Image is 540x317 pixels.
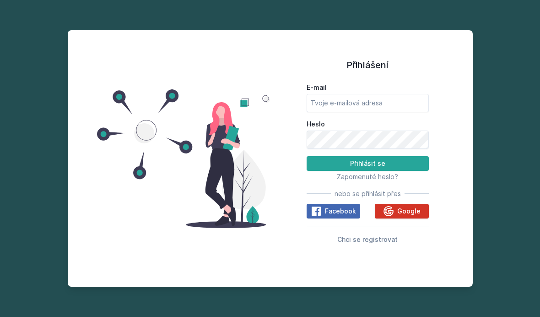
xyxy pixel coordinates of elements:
[375,204,428,219] button: Google
[307,204,360,219] button: Facebook
[307,83,429,92] label: E-mail
[307,94,429,112] input: Tvoje e-mailová adresa
[337,173,398,180] span: Zapomenuté heslo?
[307,156,429,171] button: Přihlásit se
[307,120,429,129] label: Heslo
[337,234,398,245] button: Chci se registrovat
[335,189,401,198] span: nebo se přihlásit přes
[337,235,398,243] span: Chci se registrovat
[397,207,421,216] span: Google
[325,207,356,216] span: Facebook
[307,58,429,72] h1: Přihlášení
